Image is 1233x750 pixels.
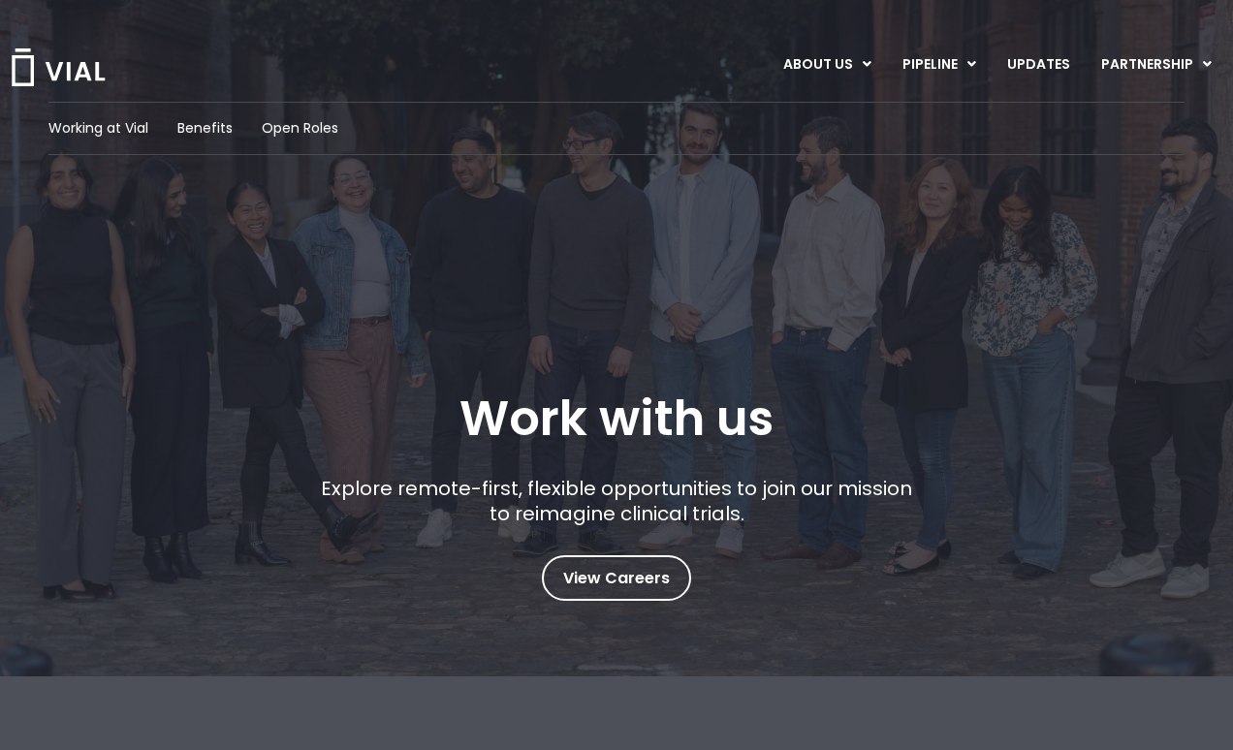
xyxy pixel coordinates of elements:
[314,476,920,526] p: Explore remote-first, flexible opportunities to join our mission to reimagine clinical trials.
[563,566,670,591] span: View Careers
[887,48,991,81] a: PIPELINEMenu Toggle
[768,48,886,81] a: ABOUT USMenu Toggle
[10,48,107,86] img: Vial Logo
[262,118,338,139] a: Open Roles
[992,48,1085,81] a: UPDATES
[459,391,774,447] h1: Work with us
[177,118,233,139] a: Benefits
[48,118,148,139] a: Working at Vial
[542,555,691,601] a: View Careers
[1086,48,1227,81] a: PARTNERSHIPMenu Toggle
